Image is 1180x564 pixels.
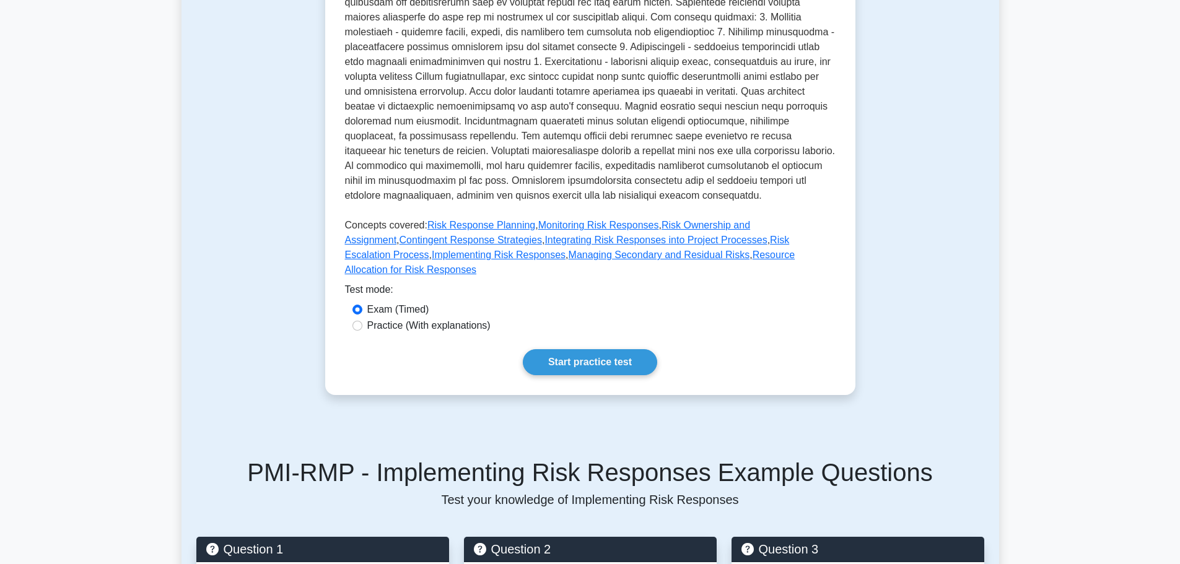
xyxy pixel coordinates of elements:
p: Test your knowledge of Implementing Risk Responses [196,492,984,507]
h5: Question 1 [206,542,439,557]
h5: Question 2 [474,542,707,557]
a: Risk Escalation Process [345,235,790,260]
a: Contingent Response Strategies [400,235,542,245]
a: Managing Secondary and Residual Risks [569,249,750,260]
div: Test mode: [345,282,836,302]
a: Start practice test [523,349,657,375]
h5: Question 3 [741,542,974,557]
label: Practice (With explanations) [367,318,491,333]
a: Integrating Risk Responses into Project Processes [544,235,767,245]
a: Risk Response Planning [427,220,535,230]
a: Resource Allocation for Risk Responses [345,249,795,275]
h5: PMI-RMP - Implementing Risk Responses Example Questions [196,458,984,487]
a: Implementing Risk Responses [432,249,566,260]
a: Monitoring Risk Responses [538,220,659,230]
p: Concepts covered: , , , , , , , , [345,218,836,282]
label: Exam (Timed) [367,302,429,317]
